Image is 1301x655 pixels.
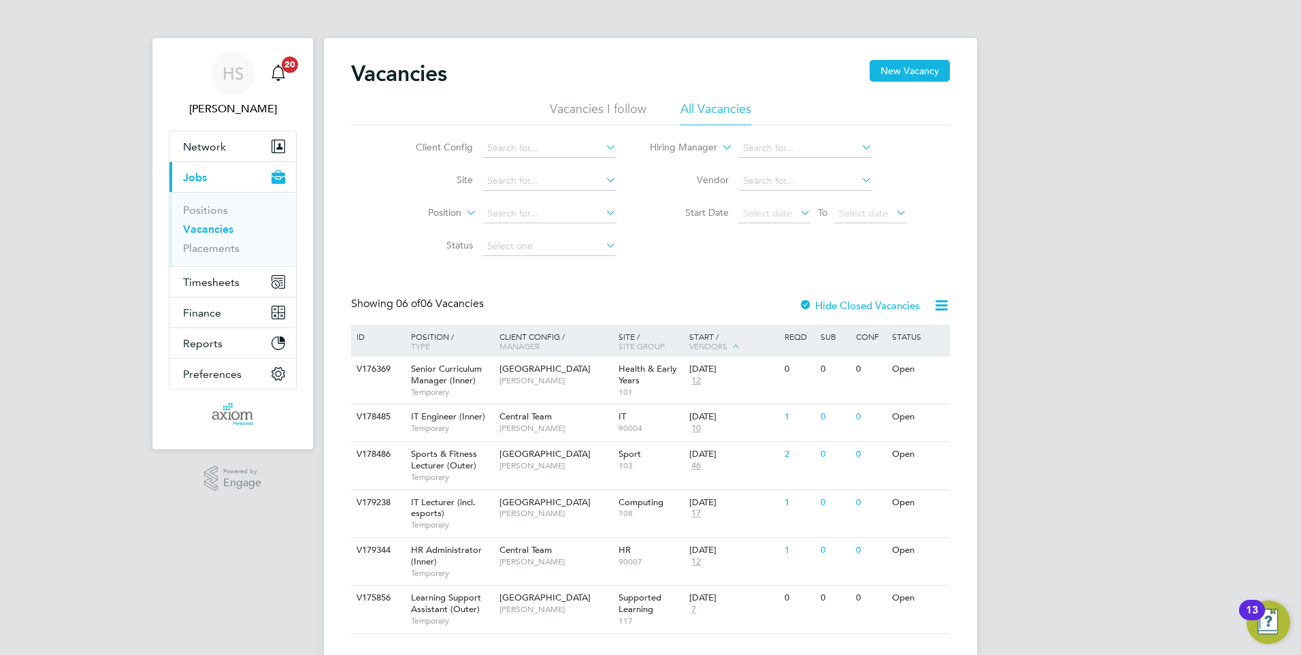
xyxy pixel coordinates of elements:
[169,359,296,389] button: Preferences
[619,496,663,508] span: Computing
[411,448,477,471] span: Sports & Fitness Lecturer (Outer)
[411,472,493,483] span: Temporary
[870,60,950,82] button: New Vacancy
[853,586,888,611] div: 0
[169,328,296,358] button: Reports
[619,448,641,460] span: Sport
[853,357,888,382] div: 0
[689,460,703,472] span: 46
[650,206,729,219] label: Start Date
[152,38,313,449] nav: Main navigation
[689,592,778,604] div: [DATE]
[395,141,473,153] label: Client Config
[499,556,612,567] span: [PERSON_NAME]
[499,508,612,519] span: [PERSON_NAME]
[353,538,401,563] div: V179344
[169,101,297,117] span: Harry Strong
[615,325,687,357] div: Site /
[781,442,817,467] div: 2
[689,423,703,434] span: 10
[482,139,616,158] input: Search for...
[889,538,948,563] div: Open
[619,556,683,567] span: 90007
[411,520,493,530] span: Temporary
[411,616,493,626] span: Temporary
[499,340,540,351] span: Manager
[639,141,717,155] label: Hiring Manager
[353,357,401,382] div: V176369
[411,363,482,386] span: Senior Curriculum Manager (Inner)
[619,508,683,519] span: 108
[204,466,262,492] a: Powered byEngage
[781,325,817,348] div: Reqd
[411,423,493,434] span: Temporary
[550,101,646,125] li: Vacancies I follow
[265,52,292,95] a: 20
[499,411,552,422] span: Central Team
[499,448,591,460] span: [GEOGRAPHIC_DATA]
[169,162,296,192] button: Jobs
[817,357,853,382] div: 0
[353,325,401,348] div: ID
[353,404,401,430] div: V178485
[395,174,473,186] label: Site
[889,586,948,611] div: Open
[689,556,703,568] span: 12
[499,423,612,434] span: [PERSON_NAME]
[781,357,817,382] div: 0
[619,363,677,386] span: Health & Early Years
[411,544,482,567] span: HR Administrator (Inner)
[411,340,430,351] span: Type
[499,363,591,374] span: [GEOGRAPHIC_DATA]
[889,442,948,467] div: Open
[223,65,244,82] span: HS
[619,592,661,615] span: Supported Learning
[853,490,888,515] div: 0
[817,538,853,563] div: 0
[499,496,591,508] span: [GEOGRAPHIC_DATA]
[738,139,872,158] input: Search for...
[619,460,683,471] span: 103
[169,403,297,425] a: Go to home page
[817,442,853,467] div: 0
[351,297,487,311] div: Showing
[395,239,473,251] label: Status
[1246,610,1258,628] div: 13
[619,423,683,434] span: 90004
[396,297,421,310] span: 06 of
[183,368,242,381] span: Preferences
[183,171,207,184] span: Jobs
[223,477,261,489] span: Engage
[183,204,228,217] a: Positions
[1247,601,1290,644] button: Open Resource Center, 13 new notifications
[482,172,616,191] input: Search for...
[781,586,817,611] div: 0
[689,340,727,351] span: Vendors
[853,325,888,348] div: Conf
[183,306,221,319] span: Finance
[169,192,296,266] div: Jobs
[689,508,703,520] span: 17
[351,60,447,87] h2: Vacancies
[353,490,401,515] div: V179238
[499,375,612,386] span: [PERSON_NAME]
[282,57,298,73] span: 20
[411,568,493,579] span: Temporary
[650,174,729,186] label: Vendor
[680,101,751,125] li: All Vacancies
[889,325,948,348] div: Status
[396,297,484,310] span: 06 Vacancies
[411,387,493,398] span: Temporary
[853,538,888,563] div: 0
[619,340,665,351] span: Site Group
[889,490,948,515] div: Open
[689,375,703,387] span: 12
[212,403,252,425] img: axiompersonnel-logo-retina.png
[183,223,233,236] a: Vacancies
[499,460,612,471] span: [PERSON_NAME]
[689,545,778,556] div: [DATE]
[853,442,888,467] div: 0
[619,411,626,422] span: IT
[619,616,683,626] span: 117
[353,586,401,611] div: V175856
